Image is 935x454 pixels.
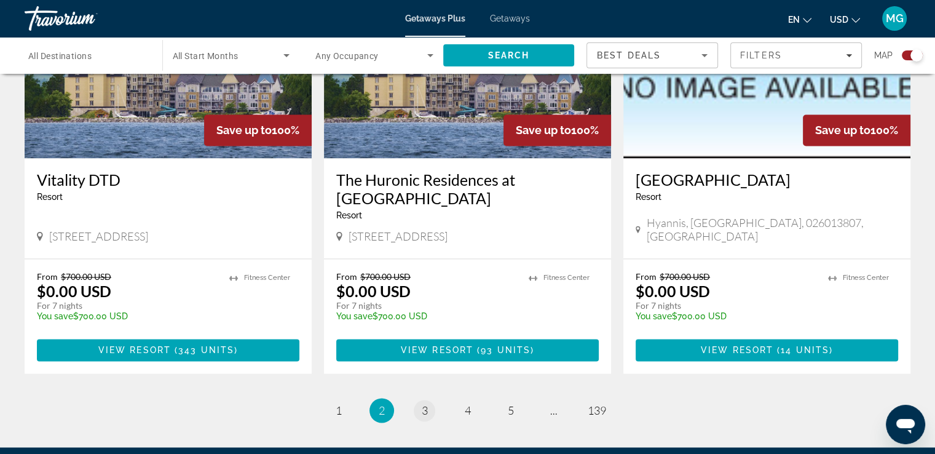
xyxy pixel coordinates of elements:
[178,345,234,355] span: 343 units
[803,114,910,146] div: 100%
[636,339,898,361] button: View Resort(14 units)
[830,15,848,25] span: USD
[171,345,238,355] span: ( )
[349,229,448,243] span: [STREET_ADDRESS]
[173,51,239,61] span: All Start Months
[336,271,357,282] span: From
[636,300,816,311] p: For 7 nights
[422,404,428,417] span: 3
[543,274,590,282] span: Fitness Center
[636,170,898,189] a: [GEOGRAPHIC_DATA]
[550,404,558,417] span: ...
[647,216,898,243] span: Hyannis, [GEOGRAPHIC_DATA], 026013807, [GEOGRAPHIC_DATA]
[336,282,411,300] p: $0.00 USD
[481,345,531,355] span: 93 units
[336,339,599,361] button: View Resort(93 units)
[204,114,312,146] div: 100%
[874,47,893,64] span: Map
[336,170,599,207] a: The Huronic Residences at [GEOGRAPHIC_DATA]
[636,282,710,300] p: $0.00 USD
[37,170,299,189] a: Vitality DTD
[788,10,811,28] button: Change language
[28,49,146,63] input: Select destination
[443,44,575,66] button: Search
[588,404,606,417] span: 139
[788,15,800,25] span: en
[516,124,571,137] span: Save up to
[379,404,385,417] span: 2
[636,311,672,321] span: You save
[360,271,411,282] span: $700.00 USD
[25,398,910,423] nav: Pagination
[636,192,661,202] span: Resort
[597,48,708,63] mat-select: Sort by
[843,274,889,282] span: Fitness Center
[660,271,710,282] span: $700.00 USD
[781,345,829,355] span: 14 units
[37,300,217,311] p: For 7 nights
[37,311,217,321] p: $700.00 USD
[37,311,73,321] span: You save
[336,311,373,321] span: You save
[636,271,657,282] span: From
[730,42,862,68] button: Filters
[336,300,516,311] p: For 7 nights
[37,282,111,300] p: $0.00 USD
[815,124,870,137] span: Save up to
[401,345,473,355] span: View Resort
[25,2,148,34] a: Travorium
[336,210,362,220] span: Resort
[315,51,379,61] span: Any Occupancy
[740,50,782,60] span: Filters
[37,192,63,202] span: Resort
[503,114,611,146] div: 100%
[37,271,58,282] span: From
[216,124,272,137] span: Save up to
[61,271,111,282] span: $700.00 USD
[830,10,860,28] button: Change currency
[773,345,833,355] span: ( )
[487,50,529,60] span: Search
[28,51,92,61] span: All Destinations
[878,6,910,31] button: User Menu
[336,404,342,417] span: 1
[490,14,530,23] a: Getaways
[886,12,904,25] span: MG
[508,404,514,417] span: 5
[405,14,465,23] a: Getaways Plus
[336,311,516,321] p: $700.00 USD
[98,345,171,355] span: View Resort
[597,50,661,60] span: Best Deals
[701,345,773,355] span: View Resort
[37,339,299,361] button: View Resort(343 units)
[886,405,925,444] iframe: Button to launch messaging window
[465,404,471,417] span: 4
[636,311,816,321] p: $700.00 USD
[244,274,290,282] span: Fitness Center
[49,229,148,243] span: [STREET_ADDRESS]
[473,345,534,355] span: ( )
